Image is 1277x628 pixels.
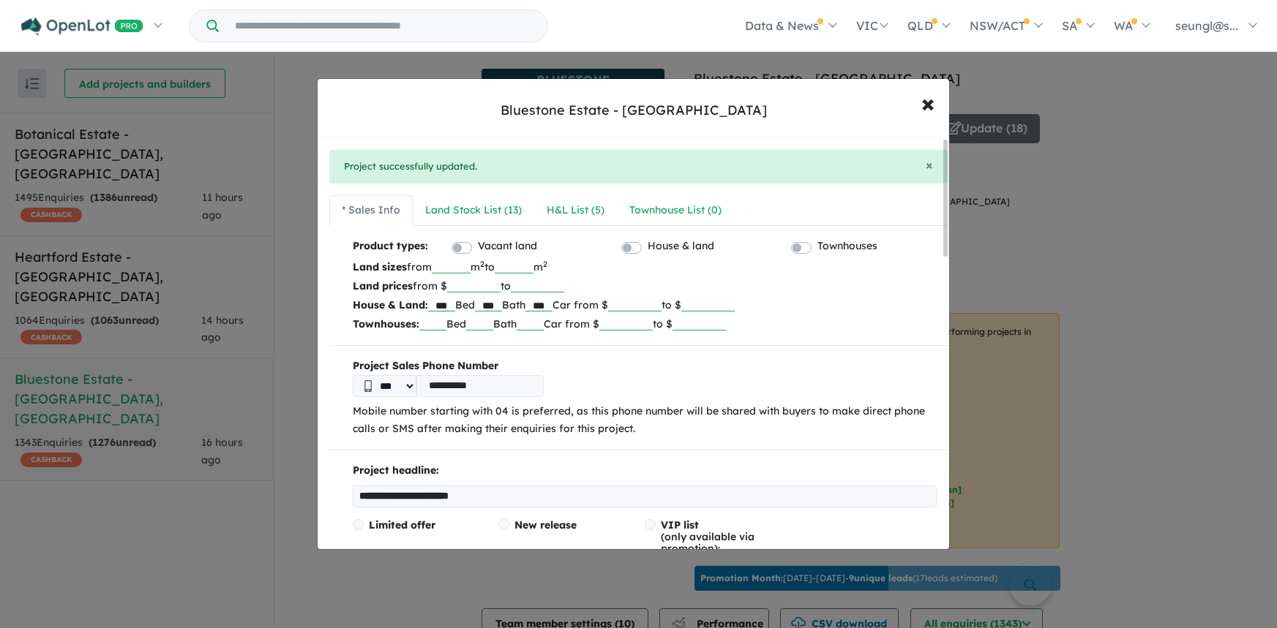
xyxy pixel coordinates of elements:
[817,238,877,255] label: Townhouses
[648,238,714,255] label: House & land
[921,87,935,118] span: ×
[353,317,419,330] b: Townhouses:
[661,518,699,531] span: VIP list
[478,238,537,255] label: Vacant land
[364,380,372,392] img: Phone icon
[543,259,547,269] sup: 2
[547,202,604,219] div: H&L List ( 5 )
[353,298,428,311] b: House & Land:
[353,260,407,273] b: Land sizes
[629,202,722,219] div: Townhouse List ( 0 )
[353,279,413,292] b: Land prices
[353,462,937,480] p: Project headline:
[342,202,400,219] div: * Sales Info
[353,314,937,333] p: Bed Bath Car from $ to $
[353,403,937,438] p: Mobile number starting with 04 is preferred, as this phone number will be shared with buyers to m...
[514,518,577,531] span: New release
[353,357,937,375] b: Project Sales Phone Number
[353,238,428,257] b: Product types:
[222,10,544,42] input: Try estate name, suburb, builder or developer
[926,156,933,173] span: ×
[329,150,948,184] div: Project successfully updated.
[1175,18,1238,33] span: seungl@s...
[353,276,937,295] p: from $ to
[369,518,435,531] span: Limited offer
[425,202,522,219] div: Land Stock List ( 13 )
[353,257,937,276] p: from m to m
[21,18,143,36] img: Openlot PRO Logo White
[661,518,754,555] span: (only available via promotion):
[926,159,933,172] button: Close
[480,259,484,269] sup: 2
[353,295,937,314] p: Bed Bath Car from $ to $
[501,101,767,120] div: Bluestone Estate - [GEOGRAPHIC_DATA]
